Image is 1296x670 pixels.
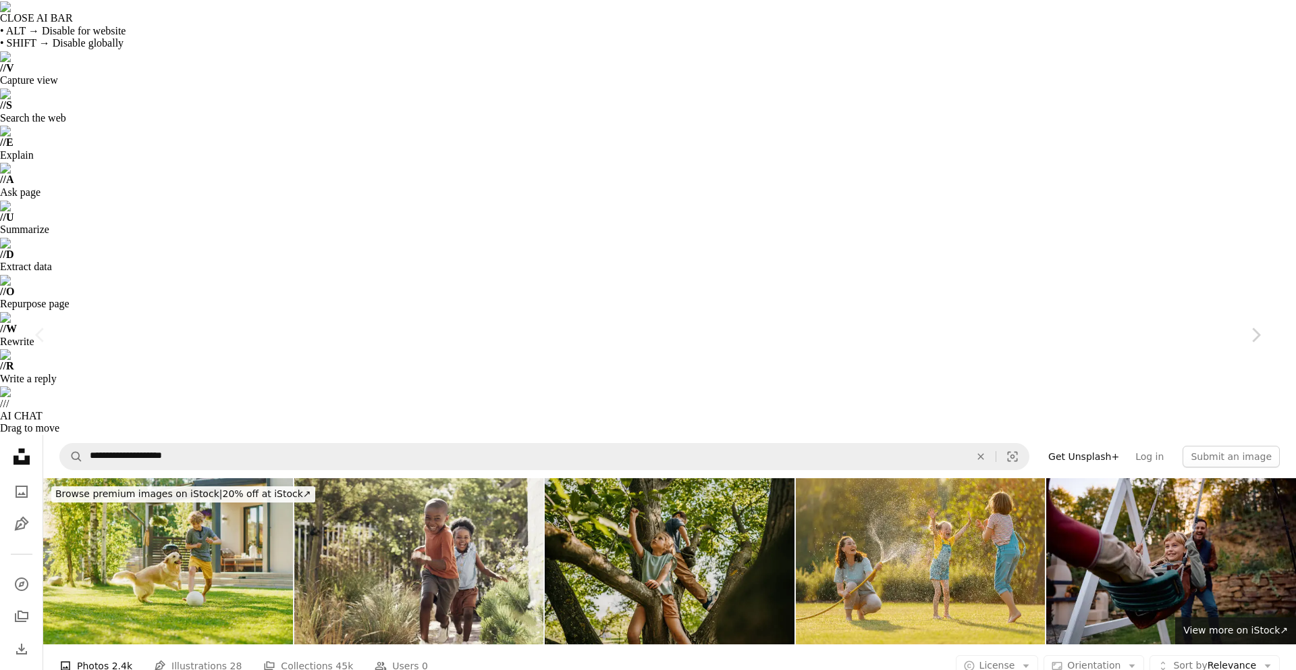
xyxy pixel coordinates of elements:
[1127,446,1172,467] a: Log in
[1183,446,1280,467] button: Submit an image
[8,511,35,538] a: Illustrations
[59,443,1029,470] form: Find visuals sitewide
[8,443,35,473] a: Home — Unsplash
[8,478,35,505] a: Photos
[55,488,311,499] span: 20% off at iStock ↗
[1040,446,1127,467] a: Get Unsplash+
[796,478,1046,644] img: Happy family playing in backyard
[43,478,323,511] a: Browse premium images on iStock|20% off at iStock↗
[1046,478,1296,644] img: Happy little girl swinging in the backyard.
[294,478,544,644] img: Happy, black kids running in garden and play game together outdoor at home. African children in b...
[996,444,1029,469] button: Visual search
[1183,625,1288,636] span: View more on iStock ↗
[8,603,35,630] a: Collections
[55,488,222,499] span: Browse premium images on iStock |
[60,444,83,469] button: Search Unsplash
[1175,617,1296,644] a: View more on iStock↗
[545,478,794,644] img: Kids playing on a tree
[8,571,35,598] a: Explore
[8,636,35,663] a: Download History
[43,478,293,644] img: Handsome Young Boy Plays Soccer with Happy Golden Retriever Dog at the Backyard Lawn. He Plays Fo...
[966,444,996,469] button: Clear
